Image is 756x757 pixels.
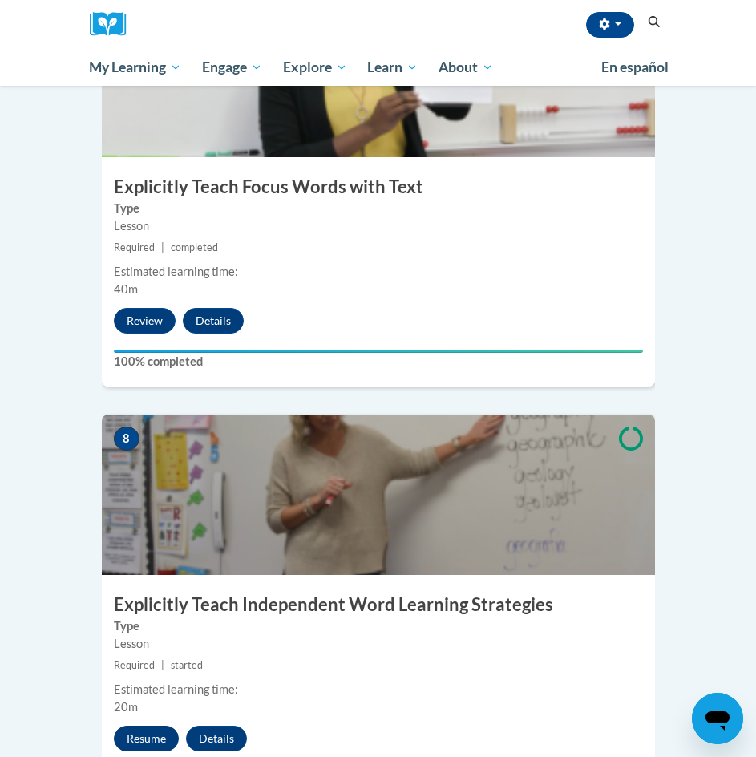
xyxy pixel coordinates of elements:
[161,659,164,671] span: |
[586,12,634,38] button: Account Settings
[601,59,669,75] span: En español
[114,263,643,281] div: Estimated learning time:
[273,49,358,86] a: Explore
[161,241,164,253] span: |
[114,308,176,334] button: Review
[114,353,643,370] label: 100% completed
[692,693,743,744] iframe: Button to launch messaging window
[202,58,262,77] span: Engage
[114,282,138,296] span: 40m
[367,58,418,77] span: Learn
[102,415,655,575] img: Course Image
[192,49,273,86] a: Engage
[114,726,179,751] button: Resume
[357,49,428,86] a: Learn
[114,617,643,635] label: Type
[114,427,139,451] span: 8
[591,51,679,84] a: En español
[79,49,192,86] a: My Learning
[114,241,155,253] span: Required
[102,593,655,617] h3: Explicitly Teach Independent Word Learning Strategies
[439,58,493,77] span: About
[114,350,643,353] div: Your progress
[90,12,138,37] a: Cox Campus
[102,175,655,200] h3: Explicitly Teach Focus Words with Text
[186,726,247,751] button: Details
[114,700,138,714] span: 20m
[171,659,203,671] span: started
[171,241,218,253] span: completed
[78,49,679,86] div: Main menu
[90,12,138,37] img: Logo brand
[89,58,181,77] span: My Learning
[283,58,347,77] span: Explore
[114,217,643,235] div: Lesson
[642,13,666,32] button: Search
[428,49,503,86] a: About
[114,635,643,653] div: Lesson
[114,200,643,217] label: Type
[114,659,155,671] span: Required
[183,308,244,334] button: Details
[114,681,643,698] div: Estimated learning time:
